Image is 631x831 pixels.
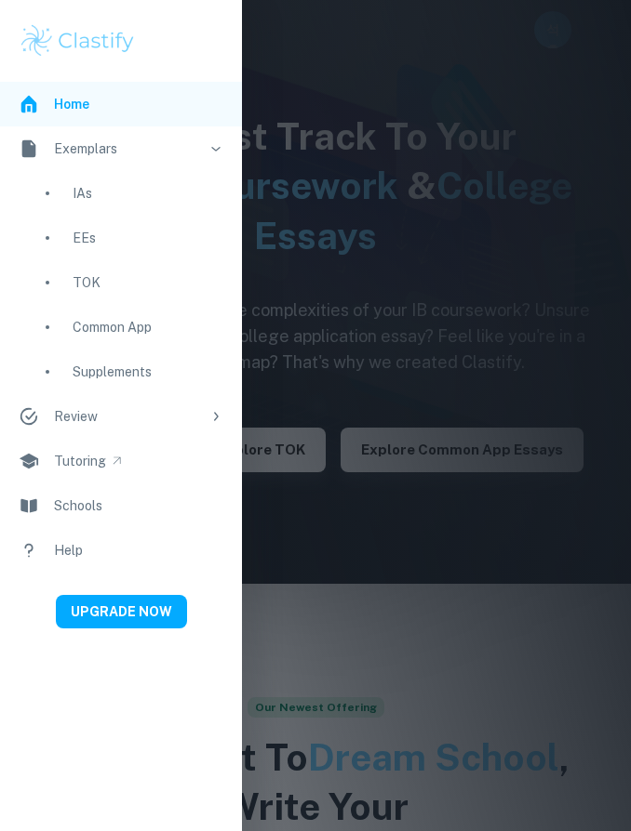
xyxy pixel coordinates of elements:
div: Exemplars [54,138,201,159]
div: EEs [73,228,223,248]
button: UPGRADE NOW [56,595,187,628]
div: IAs [73,183,223,204]
div: Home [54,94,89,114]
div: TOK [73,272,223,293]
div: Supplements [73,362,223,382]
div: Schools [54,495,102,516]
div: Common App [73,317,223,337]
div: Tutoring [54,451,106,471]
img: Clastify logo [19,22,137,59]
div: Review [54,406,201,427]
div: Help [54,540,83,561]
